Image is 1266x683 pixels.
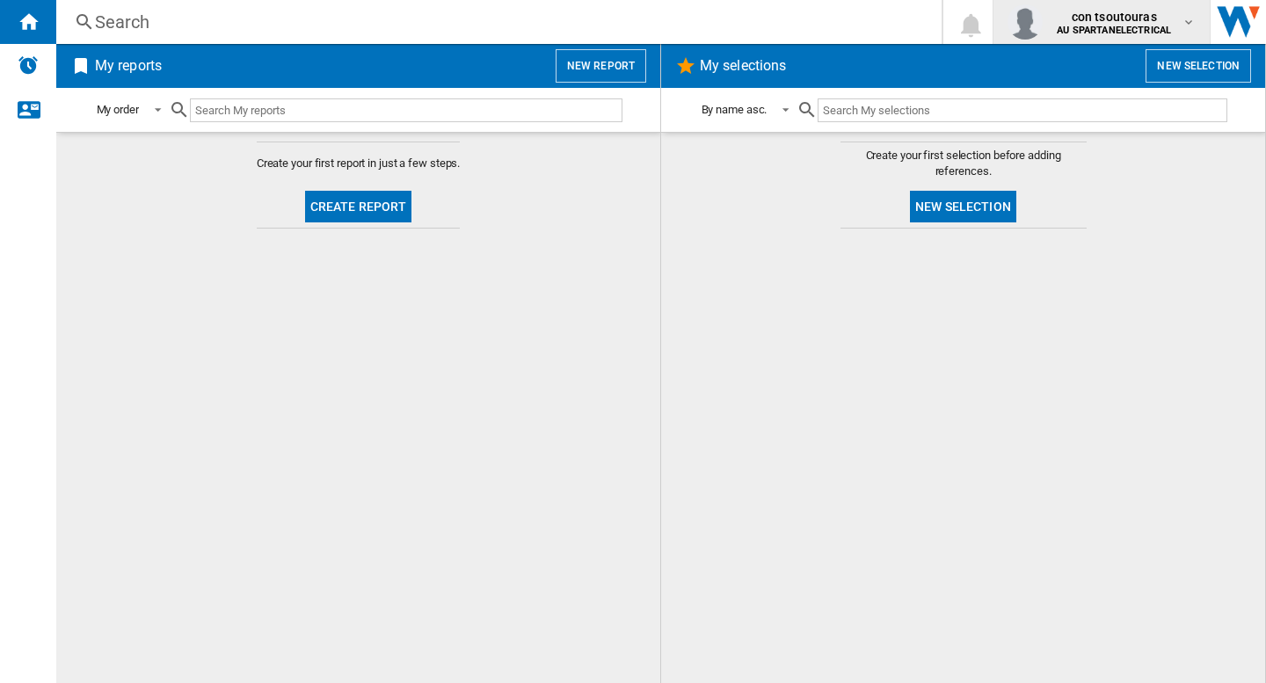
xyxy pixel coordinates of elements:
b: AU SPARTANELECTRICAL [1057,25,1171,36]
img: alerts-logo.svg [18,54,39,76]
button: New selection [910,191,1016,222]
button: New selection [1146,49,1251,83]
span: Create your first report in just a few steps. [257,156,461,171]
button: Create report [305,191,412,222]
button: New report [556,49,646,83]
h2: My selections [696,49,789,83]
div: My order [97,103,139,116]
img: profile.jpg [1008,4,1043,40]
span: con tsoutouras [1057,8,1171,25]
input: Search My reports [190,98,622,122]
div: Search [95,10,896,34]
div: By name asc. [702,103,768,116]
h2: My reports [91,49,165,83]
span: Create your first selection before adding references. [840,148,1087,179]
input: Search My selections [818,98,1226,122]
